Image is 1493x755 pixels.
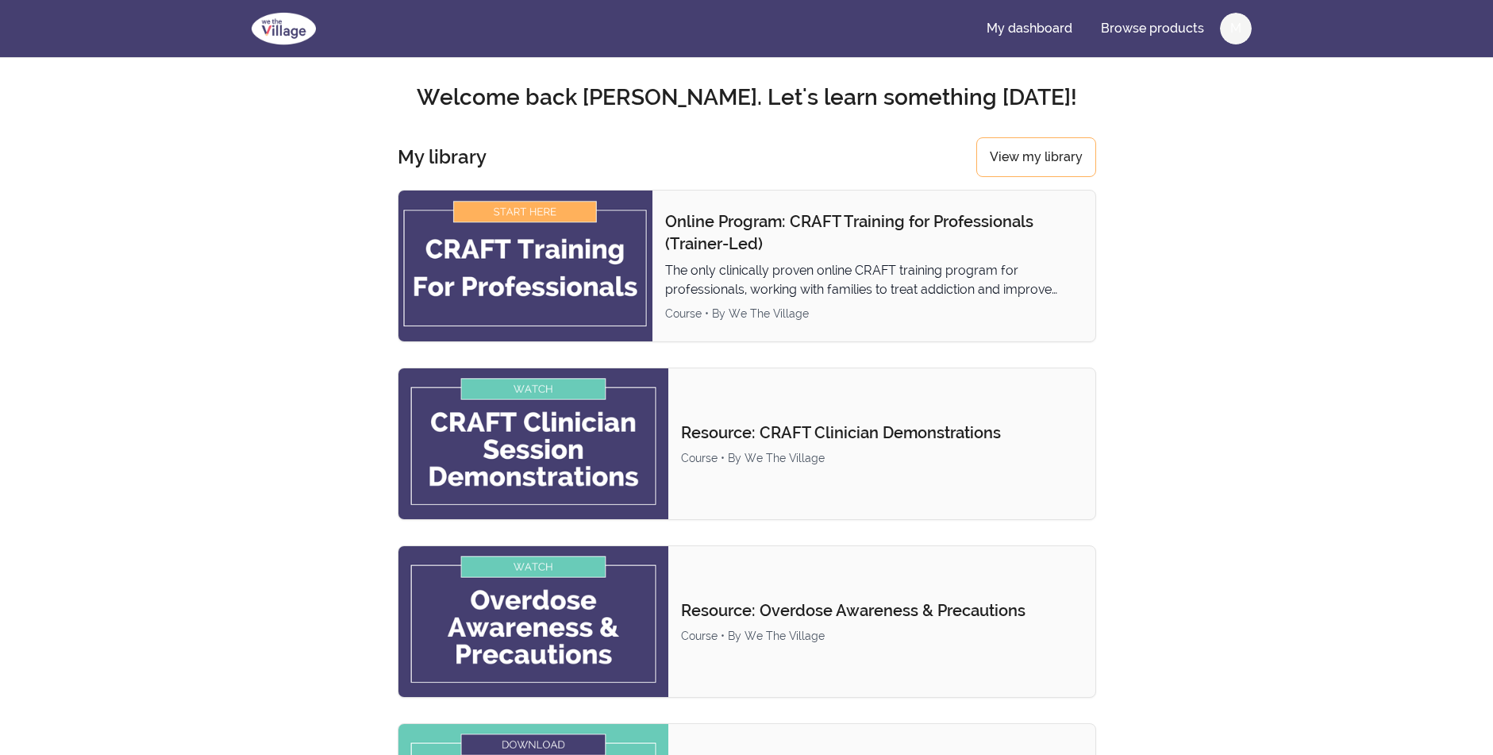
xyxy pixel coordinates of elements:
h3: My library [398,144,487,170]
img: Product image for Resource: CRAFT Clinician Demonstrations [398,368,669,519]
a: Product image for Online Program: CRAFT Training for Professionals (Trainer-Led)Online Program: C... [398,190,1096,342]
a: My dashboard [974,10,1085,48]
nav: Main [974,10,1252,48]
button: M [1220,13,1252,44]
a: Browse products [1088,10,1217,48]
h2: Welcome back [PERSON_NAME]. Let's learn something [DATE]! [242,83,1252,112]
div: Course • By We The Village [665,306,1083,322]
a: View my library [976,137,1096,177]
p: Online Program: CRAFT Training for Professionals (Trainer-Led) [665,210,1083,255]
div: Course • By We The Village [681,628,1082,644]
p: The only clinically proven online CRAFT training program for professionals, working with families... [665,261,1083,299]
img: Product image for Resource: Overdose Awareness & Precautions [398,546,669,697]
img: Product image for Online Program: CRAFT Training for Professionals (Trainer-Led) [398,191,652,341]
a: Product image for Resource: Overdose Awareness & PrecautionsResource: Overdose Awareness & Precau... [398,545,1096,698]
p: Resource: CRAFT Clinician Demonstrations [681,422,1082,444]
img: We The Village logo [242,10,325,48]
p: Resource: Overdose Awareness & Precautions [681,599,1082,622]
div: Course • By We The Village [681,450,1082,466]
a: Product image for Resource: CRAFT Clinician DemonstrationsResource: CRAFT Clinician Demonstration... [398,368,1096,520]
